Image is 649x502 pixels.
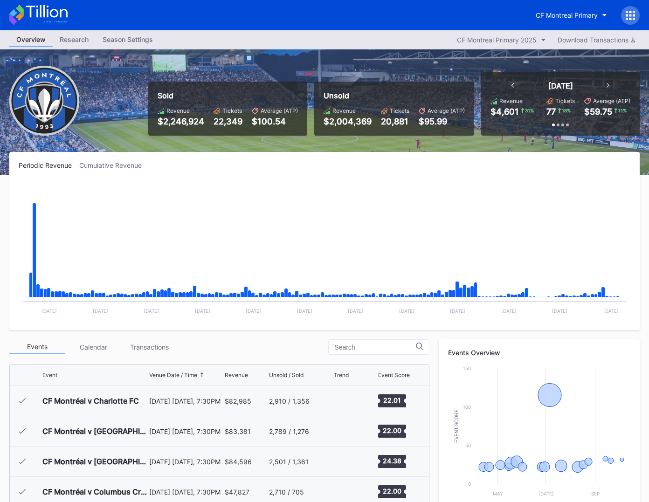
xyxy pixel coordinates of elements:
[225,397,251,405] div: $82,985
[334,371,349,378] div: Trend
[144,308,159,314] text: [DATE]
[452,34,551,46] button: CF Montreal Primary 2025
[149,371,197,378] div: Venue Date / Time
[428,107,465,114] div: Average (ATP)
[499,97,523,104] div: Revenue
[493,491,503,496] text: May
[42,457,147,466] div: CF Montréal v [GEOGRAPHIC_DATA]
[448,349,630,357] div: Events Overview
[546,107,556,117] div: 77
[399,308,414,314] text: [DATE]
[324,91,465,100] div: Unsold
[121,340,177,354] div: Transactions
[381,117,409,126] div: 20,881
[419,117,465,126] div: $95.99
[269,427,309,435] div: 2,789 / 1,276
[149,397,222,405] div: [DATE] [DATE], 7:30PM
[383,426,401,434] text: 22.00
[561,107,572,114] div: 18 %
[383,457,401,465] text: 24.38
[225,488,249,496] div: $47,827
[9,33,53,47] a: Overview
[195,308,210,314] text: [DATE]
[261,107,298,114] div: Average (ATP)
[96,33,160,46] div: Season Settings
[334,450,361,473] svg: Chart title
[468,481,471,487] text: 0
[524,107,535,114] div: 31 %
[465,442,471,448] text: 50
[225,427,251,435] div: $83,381
[42,371,57,378] div: Event
[603,308,619,314] text: [DATE]
[558,36,635,44] div: Download Transactions
[149,488,222,496] div: [DATE] [DATE], 7:30PM
[297,308,312,314] text: [DATE]
[324,117,372,126] div: $2,004,369
[539,491,554,496] text: [DATE]
[53,33,96,46] div: Research
[269,371,304,378] div: Unsold / Sold
[42,426,147,436] div: CF Montréal v [GEOGRAPHIC_DATA] SC
[332,107,356,114] div: Revenue
[41,308,57,314] text: [DATE]
[269,458,309,466] div: 2,501 / 1,361
[593,97,630,104] div: Average (ATP)
[158,117,204,126] div: $2,246,924
[9,340,65,354] div: Events
[555,97,575,104] div: Tickets
[552,308,567,314] text: [DATE]
[53,33,96,47] a: Research
[42,396,139,406] div: CF Montréal v Charlotte FC
[378,371,410,378] div: Event Score
[584,107,612,117] div: $59.75
[166,107,190,114] div: Revenue
[591,491,600,496] text: Sep
[149,458,222,466] div: [DATE] [DATE], 7:30PM
[457,36,537,44] div: CF Montreal Primary 2025
[225,458,252,466] div: $84,596
[222,107,242,114] div: Tickets
[548,81,573,90] div: [DATE]
[9,66,79,136] img: CF_Montreal.png
[334,344,416,351] input: Search
[269,397,310,405] div: 2,910 / 1,356
[19,181,630,321] svg: Chart title
[149,427,222,435] div: [DATE] [DATE], 7:30PM
[269,488,304,496] div: 2,710 / 705
[42,487,147,496] div: CF Montréal v Columbus Crew
[490,107,519,117] div: $4,601
[383,396,401,404] text: 22.01
[334,389,361,413] svg: Chart title
[529,7,614,24] button: CF Montreal Primary
[93,308,108,314] text: [DATE]
[536,11,598,19] div: CF Montreal Primary
[214,117,242,126] div: 22,349
[617,107,628,114] div: 11 %
[79,161,149,169] div: Cumulative Revenue
[450,308,465,314] text: [DATE]
[501,308,517,314] text: [DATE]
[383,487,401,495] text: 22.00
[158,91,298,100] div: Sold
[65,340,121,354] div: Calendar
[225,371,248,378] div: Revenue
[334,419,361,443] svg: Chart title
[348,308,363,314] text: [DATE]
[463,404,471,410] text: 100
[454,409,459,443] text: Event Score
[553,34,640,46] button: Download Transactions
[246,308,261,314] text: [DATE]
[96,33,160,47] a: Season Settings
[390,107,409,114] div: Tickets
[19,161,79,169] div: Periodic Revenue
[252,117,298,126] div: $100.54
[463,365,471,371] text: 150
